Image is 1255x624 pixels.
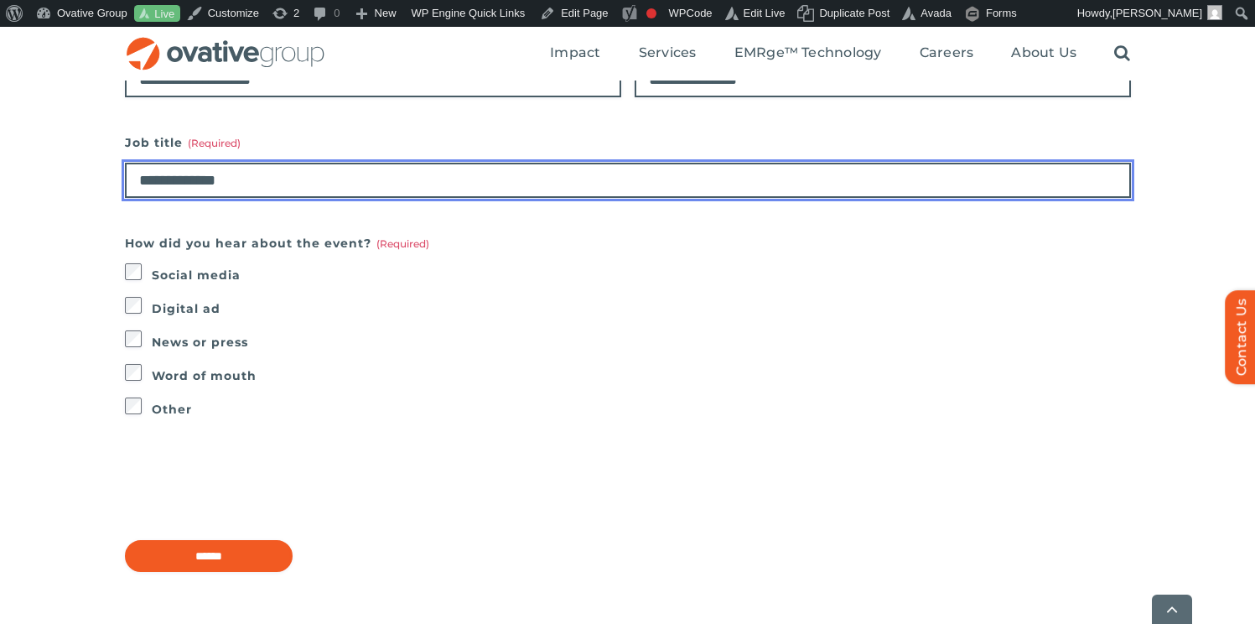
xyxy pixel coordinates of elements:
[920,44,974,63] a: Careers
[1011,44,1076,63] a: About Us
[188,137,241,149] span: (Required)
[920,44,974,61] span: Careers
[646,8,656,18] div: Focus keyphrase not set
[734,44,882,63] a: EMRge™ Technology
[125,231,429,255] legend: How did you hear about the event?
[152,398,1131,421] label: Other
[639,44,697,61] span: Services
[152,364,1131,387] label: Word of mouth
[125,35,326,51] a: OG_Full_horizontal_RGB
[639,44,697,63] a: Services
[1114,44,1130,63] a: Search
[550,44,600,63] a: Impact
[125,131,1131,154] label: Job title
[125,455,380,520] iframe: reCAPTCHA
[1112,7,1202,19] span: [PERSON_NAME]
[734,44,882,61] span: EMRge™ Technology
[550,44,600,61] span: Impact
[376,237,429,250] span: (Required)
[1011,44,1076,61] span: About Us
[152,297,1131,320] label: Digital ad
[152,330,1131,354] label: News or press
[134,5,180,23] a: Live
[550,27,1130,81] nav: Menu
[152,263,1131,287] label: Social media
